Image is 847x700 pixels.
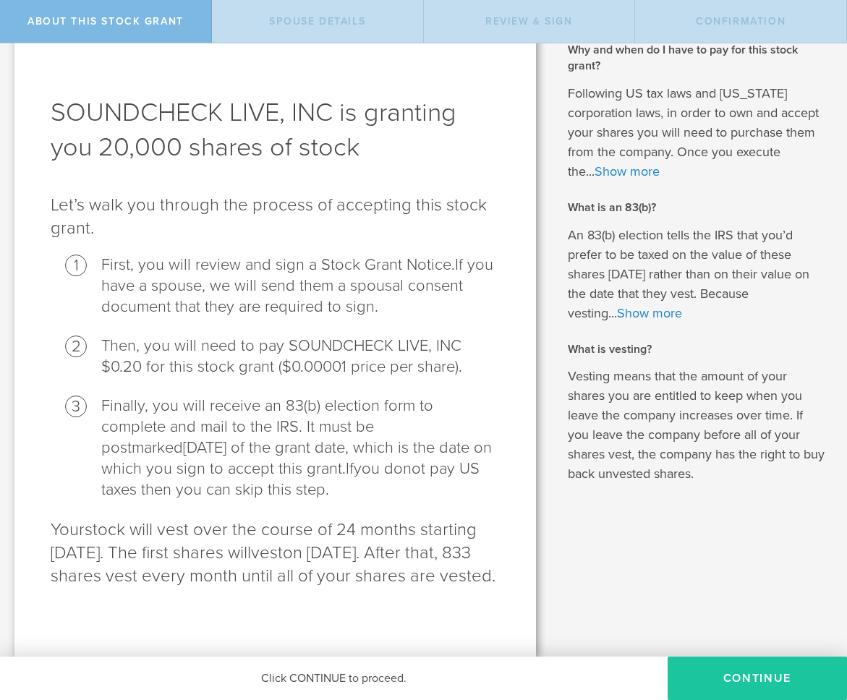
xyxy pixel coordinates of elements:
[51,518,500,588] p: stock will vest over the course of 24 months starting [DATE]. The first shares will on [DATE]. Af...
[595,163,660,179] a: Show more
[617,305,682,321] a: Show more
[568,200,825,215] h2: What is an 83(b)?
[568,84,825,182] p: Following US tax laws and [US_STATE] corporation laws, in order to own and accept your shares you...
[568,341,825,357] h2: What is vesting?
[51,194,500,240] p: Let’s walk you through the process of accepting this stock grant .
[696,15,786,27] span: Confirmation
[354,459,403,478] span: you do
[101,438,492,478] span: [DATE] of the grant date, which is the date on which you sign to accept this grant.
[27,15,184,27] span: About this stock grant
[101,336,500,377] li: Then, you will need to pay SOUNDCHECK LIVE, INC $0.20 for this stock grant ($0.00001 price per sh...
[485,15,573,27] span: Review & Sign
[101,255,500,317] li: First, you will review and sign a Stock Grant Notice.
[568,42,825,74] h2: Why and when do I have to pay for this stock grant?
[251,542,283,563] span: vest
[101,396,500,500] li: Finally, you will receive an 83(b) election form to complete and mail to the IRS . It must be pos...
[269,15,365,27] span: Spouse Details
[568,226,825,323] p: An 83(b) election tells the IRS that you’d prefer to be taxed on the value of these shares [DATE]...
[668,657,847,700] button: CONTINUE
[51,95,500,165] h1: SOUNDCHECK LIVE, INC is granting you 20,000 shares of stock
[51,519,85,540] span: Your
[568,367,825,484] p: Vesting means that the amount of your shares you are entitled to keep when you leave the company ...
[101,255,493,316] span: If you have a spouse, we will send them a spousal consent document that they are required to sign.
